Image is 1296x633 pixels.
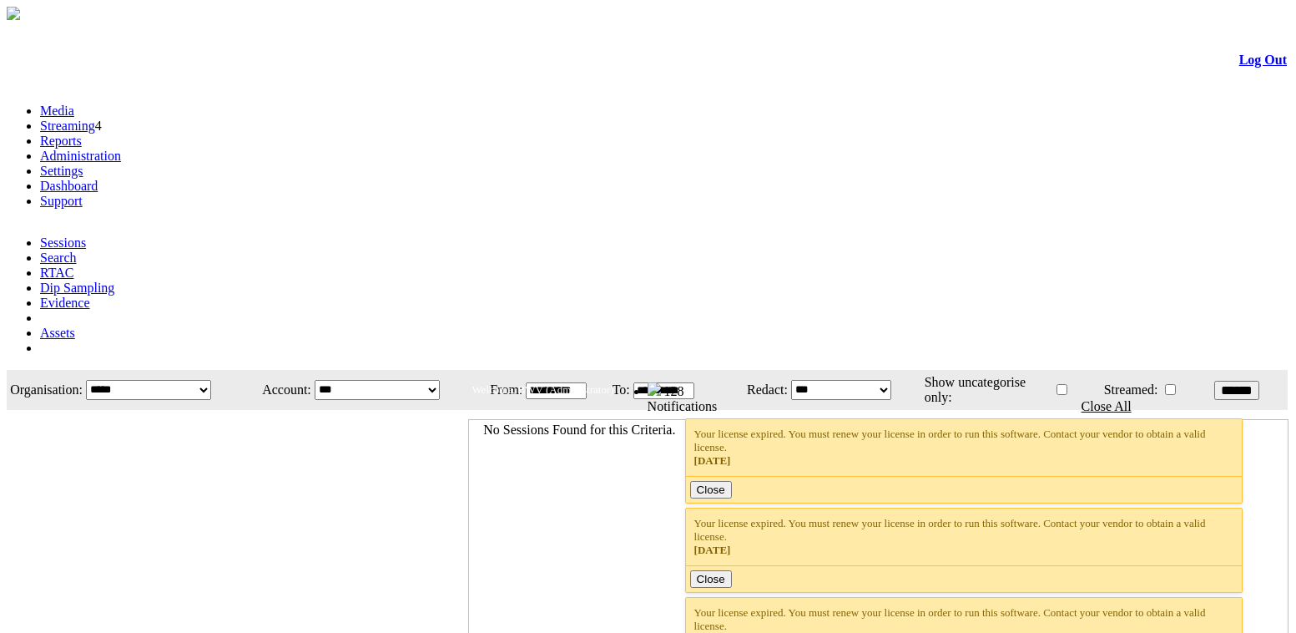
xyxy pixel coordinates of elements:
a: Sessions [40,235,86,250]
div: Notifications [648,399,1254,414]
div: Your license expired. You must renew your license in order to run this software. Contact your ven... [694,517,1234,557]
a: RTAC [40,266,73,280]
button: Close [690,570,732,588]
a: Log Out [1239,53,1287,67]
span: [DATE] [694,544,731,556]
a: Search [40,251,77,265]
td: Organisation: [8,372,83,408]
a: Administration [40,149,121,163]
a: Reports [40,134,82,148]
span: 128 [664,384,684,398]
a: Streaming [40,119,95,133]
span: [DATE] [694,454,731,467]
a: Evidence [40,296,90,310]
a: Media [40,104,74,118]
button: Close [690,481,732,499]
a: Assets [40,326,75,340]
a: Close All [1082,399,1132,413]
span: Welcome, BWV (Administrator) [472,383,613,396]
a: Support [40,194,83,208]
img: arrow-3.png [7,7,20,20]
a: Settings [40,164,83,178]
img: bell25.png [648,382,661,396]
div: Your license expired. You must renew your license in order to run this software. Contact your ven... [694,428,1234,468]
a: Dashboard [40,179,98,193]
td: Account: [248,372,312,408]
a: Dip Sampling [40,281,114,295]
span: 4 [95,119,102,133]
